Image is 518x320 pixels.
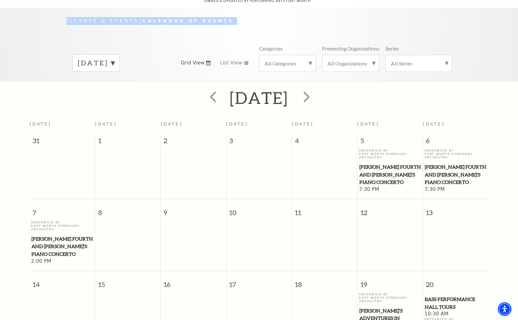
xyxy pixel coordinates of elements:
[423,121,445,126] span: [DATE]
[31,235,94,258] a: Brahms Fourth and Grieg's Piano Concerto
[161,271,226,293] span: 16
[357,121,379,126] span: [DATE]
[424,295,487,311] a: Bass Performance Hall Tours
[292,121,314,126] span: [DATE]
[31,258,94,265] span: 2:00 PM
[30,271,95,293] span: 14
[66,18,139,23] span: Tickets & Events
[201,87,224,109] button: prev
[357,136,423,148] span: 5
[425,163,487,186] span: [PERSON_NAME] Fourth and [PERSON_NAME]'s Piano Concerto
[294,87,317,109] button: next
[359,149,421,159] p: Presented By Fort Worth Symphony Orchestra
[161,136,226,148] span: 2
[95,271,161,293] span: 15
[322,45,379,52] p: Presenting Organizations
[292,199,357,221] span: 11
[161,199,226,221] span: 9
[424,163,487,186] a: Brahms Fourth and Grieg's Piano Concerto
[423,199,488,221] span: 13
[230,88,288,108] h2: [DATE]
[498,302,511,316] div: Accessibility Menu
[226,199,292,221] span: 10
[95,199,161,221] span: 8
[264,60,310,67] label: All Categories
[30,136,95,148] span: 31
[226,136,292,148] span: 3
[359,186,421,193] span: 7:30 PM
[259,45,283,52] p: Categories
[359,293,421,303] p: Presented By Fort Worth Symphony Orchestra
[357,199,423,221] span: 12
[292,271,357,293] span: 18
[220,59,242,66] span: List View
[357,271,423,293] span: 19
[391,60,447,67] label: All Series
[95,121,117,126] span: [DATE]
[292,136,357,148] span: 4
[359,163,421,186] span: [PERSON_NAME] Fourth and [PERSON_NAME]'s Piano Concerto
[181,59,205,66] span: Grid View
[327,60,374,67] label: All Organizations
[161,121,182,126] span: [DATE]
[423,271,488,293] span: 20
[385,45,399,52] p: Series
[31,221,94,231] p: Presented By Fort Worth Symphony Orchestra
[424,311,487,318] span: 10:30 AM
[423,136,488,148] span: 6
[66,17,452,25] p: /
[226,271,292,293] span: 17
[95,136,161,148] span: 1
[424,149,487,159] p: Presented By Fort Worth Symphony Orchestra
[142,18,234,23] span: Calendar of Events
[425,295,487,311] span: Bass Performance Hall Tours
[359,163,421,186] a: Brahms Fourth and Grieg's Piano Concerto
[226,121,248,126] span: [DATE]
[78,58,114,68] label: [DATE]
[30,121,51,126] span: [DATE]
[31,235,93,258] span: [PERSON_NAME] Fourth and [PERSON_NAME]'s Piano Concerto
[30,199,95,221] span: 7
[424,186,487,193] span: 7:30 PM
